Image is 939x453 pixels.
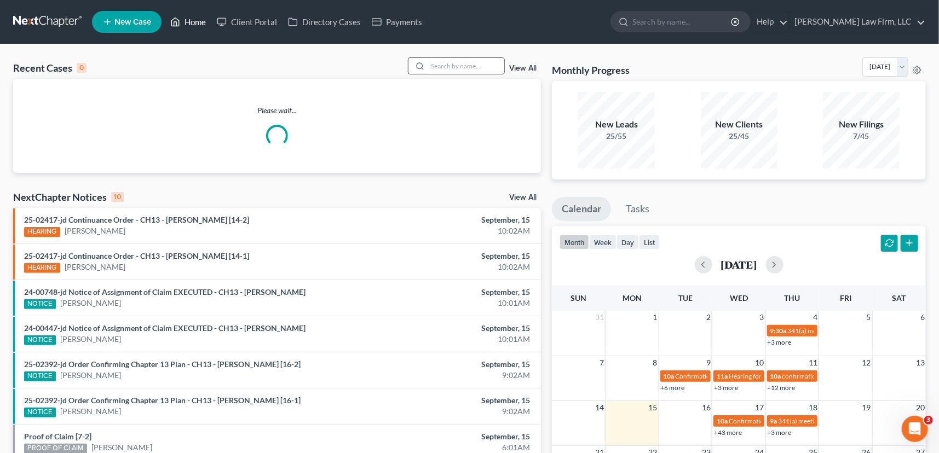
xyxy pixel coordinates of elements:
span: Tue [678,293,693,303]
div: 10:01AM [368,298,530,309]
span: 10a [717,417,728,425]
span: 7 [598,356,605,369]
span: 6 [919,311,926,324]
div: New Filings [823,118,900,131]
div: 6:01AM [368,442,530,453]
span: 5 [866,311,872,324]
a: Help [751,12,788,32]
a: View All [509,65,537,72]
div: 10 [111,192,124,202]
span: 16 [701,401,712,414]
span: Sat [892,293,906,303]
button: month [560,235,589,249]
div: 7/45 [823,131,900,142]
div: September, 15 [368,431,530,442]
a: 24-00748-jd Notice of Assignment of Claim EXECUTED - CH13 - [PERSON_NAME] [24,287,306,297]
a: [PERSON_NAME] [60,334,121,345]
span: 9a [770,417,777,425]
a: 25-02417-jd Continuance Order - CH13 - [PERSON_NAME] [14-1] [24,251,249,260]
button: week [589,235,617,249]
a: +3 more [768,338,792,346]
div: 0 [77,63,87,73]
div: 10:02AM [368,225,530,236]
a: 24-00447-jd Notice of Assignment of Claim EXECUTED - CH13 - [PERSON_NAME] [24,323,306,333]
span: 11a [717,372,728,380]
div: HEARING [24,263,60,273]
div: NOTICE [24,335,56,345]
span: 17 [754,401,765,414]
div: 9:02AM [368,370,530,381]
a: 25-02392-jd Order Confirming Chapter 13 Plan - CH13 - [PERSON_NAME] [16-2] [24,359,301,369]
div: September, 15 [368,359,530,370]
a: [PERSON_NAME] [91,442,152,453]
span: 10 [754,356,765,369]
span: 3 [924,416,933,425]
button: list [639,235,660,249]
span: 2 [705,311,712,324]
div: September, 15 [368,395,530,406]
span: 13 [915,356,926,369]
div: 10:02AM [368,262,530,272]
div: September, 15 [368,251,530,262]
span: Mon [623,293,642,303]
a: Proof of Claim [7-2] [24,432,91,441]
a: +43 more [714,428,742,437]
a: +6 more [661,384,685,392]
span: 9:30a [770,327,787,335]
span: Thu [785,293,800,303]
div: 9:02AM [368,406,530,417]
a: [PERSON_NAME] Law Firm, LLC [789,12,925,32]
a: 25-02417-jd Continuance Order - CH13 - [PERSON_NAME] [14-2] [24,215,249,224]
span: 3 [759,311,765,324]
a: [PERSON_NAME] [65,225,125,236]
a: +3 more [714,384,738,392]
div: New Clients [701,118,777,131]
span: Hearing for [PERSON_NAME] and [PERSON_NAME] [729,372,879,380]
button: day [617,235,639,249]
a: Tasks [616,197,659,221]
div: NOTICE [24,408,56,417]
div: 25/45 [701,131,777,142]
div: Recent Cases [13,61,87,74]
span: 18 [808,401,819,414]
input: Search by name... [428,58,504,74]
a: Home [165,12,211,32]
span: Sun [571,293,586,303]
span: Confirmation hearing for [PERSON_NAME] [676,372,800,380]
span: 341(a) meeting for [PERSON_NAME] [788,327,894,335]
iframe: Intercom live chat [902,416,928,442]
a: +3 more [768,428,792,437]
span: 4 [812,311,819,324]
span: Wed [730,293,748,303]
span: 15 [648,401,659,414]
span: 9 [705,356,712,369]
div: NOTICE [24,299,56,309]
div: New Leads [578,118,655,131]
span: New Case [114,18,151,26]
a: Payments [366,12,428,32]
span: 10a [770,372,781,380]
div: September, 15 [368,214,530,225]
span: 10a [664,372,675,380]
h3: Monthly Progress [552,63,630,77]
div: September, 15 [368,287,530,298]
div: 10:01AM [368,334,530,345]
div: September, 15 [368,323,530,334]
a: View All [509,194,537,201]
span: 12 [861,356,872,369]
a: +12 more [768,384,796,392]
span: 14 [594,401,605,414]
a: Client Portal [211,12,283,32]
span: 11 [808,356,819,369]
div: NOTICE [24,371,56,381]
span: 8 [652,356,659,369]
span: Confirmation Hearing for [PERSON_NAME] [729,417,854,425]
p: Please wait... [13,105,541,116]
a: [PERSON_NAME] [65,262,125,272]
span: 20 [915,401,926,414]
div: HEARING [24,227,60,237]
div: 25/55 [578,131,655,142]
a: [PERSON_NAME] [60,298,121,309]
span: 1 [652,311,659,324]
div: NextChapter Notices [13,190,124,204]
